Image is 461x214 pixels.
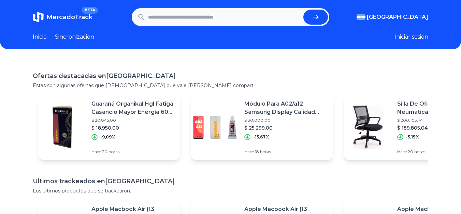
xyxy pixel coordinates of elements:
p: -5,15% [406,134,419,140]
img: Featured image [38,103,86,151]
p: Estas son algunas ofertas que [DEMOGRAPHIC_DATA] que vale [PERSON_NAME] compartir. [33,82,428,89]
p: $ 20.845,00 [91,118,175,123]
p: $ 18.950,00 [91,124,175,131]
h1: Ultimos trackeados en [GEOGRAPHIC_DATA] [33,176,428,186]
p: -9,09% [100,134,116,140]
span: BETA [82,7,98,14]
p: $ 30.000,00 [244,118,328,123]
img: Featured image [191,103,239,151]
button: Iniciar sesion [394,33,428,41]
h1: Ofertas destacadas en [GEOGRAPHIC_DATA] [33,71,428,81]
a: Featured imageMódulo Para A02/a12 Samsung Display Calidad Original$ 30.000,00$ 25.299,00-15,67%Ha... [191,94,333,160]
img: Argentina [357,14,365,20]
p: Los ultimos productos que se trackearon. [33,187,428,194]
p: Hace 20 horas [91,149,175,155]
p: Módulo Para A02/a12 Samsung Display Calidad Original [244,100,328,116]
button: [GEOGRAPHIC_DATA] [357,13,428,21]
p: $ 25.299,00 [244,124,328,131]
p: -15,67% [253,134,270,140]
span: MercadoTrack [46,13,92,21]
p: Guaraná Organikal Hgl Fatiga Casancio Mayor Energia 60 Cáps [91,100,175,116]
img: MercadoTrack [33,12,44,23]
a: MercadoTrackBETA [33,12,92,23]
a: Featured imageGuaraná Organikal Hgl Fatiga Casancio Mayor Energia 60 Cáps$ 20.845,00$ 18.950,00-9... [38,94,180,160]
span: [GEOGRAPHIC_DATA] [367,13,428,21]
img: Featured image [344,103,392,151]
a: Inicio [33,33,47,41]
p: Hace 18 horas [244,149,328,155]
a: Sincronizacion [55,33,94,41]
